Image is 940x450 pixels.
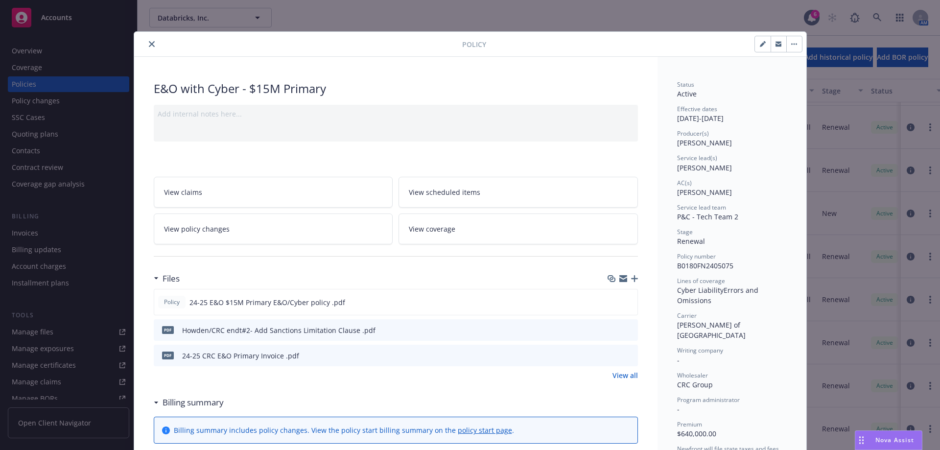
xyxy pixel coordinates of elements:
[154,80,638,97] div: E&O with Cyber - $15M Primary
[677,252,716,261] span: Policy number
[677,179,692,187] span: AC(s)
[458,426,512,435] a: policy start page
[625,351,634,361] button: preview file
[677,80,694,89] span: Status
[677,188,732,197] span: [PERSON_NAME]
[146,38,158,50] button: close
[677,420,702,428] span: Premium
[677,228,693,236] span: Stage
[625,297,634,308] button: preview file
[677,163,732,172] span: [PERSON_NAME]
[154,396,224,409] div: Billing summary
[610,325,617,335] button: download file
[610,351,617,361] button: download file
[612,370,638,380] a: View all
[855,431,868,450] div: Drag to move
[182,325,376,335] div: Howden/CRC endt#2- Add Sanctions Limitation Clause .pdf
[677,396,740,404] span: Program administrator
[189,297,345,308] span: 24-25 E&O $15M Primary E&O/Cyber policy .pdf
[677,89,697,98] span: Active
[154,213,393,244] a: View policy changes
[677,138,732,147] span: [PERSON_NAME]
[677,203,726,212] span: Service lead team
[677,346,723,355] span: Writing company
[677,371,708,379] span: Wholesaler
[677,355,680,365] span: -
[609,297,617,308] button: download file
[409,224,455,234] span: View coverage
[677,212,738,221] span: P&C - Tech Team 2
[677,429,716,438] span: $640,000.00
[677,380,713,389] span: CRC Group
[875,436,914,444] span: Nova Assist
[677,311,697,320] span: Carrier
[677,261,733,270] span: B0180FN2405075
[677,154,717,162] span: Service lead(s)
[399,177,638,208] a: View scheduled items
[677,237,705,246] span: Renewal
[399,213,638,244] a: View coverage
[163,272,180,285] h3: Files
[855,430,922,450] button: Nova Assist
[174,425,514,435] div: Billing summary includes policy changes. View the policy start billing summary on the .
[625,325,634,335] button: preview file
[154,177,393,208] a: View claims
[677,105,787,123] div: [DATE] - [DATE]
[677,105,717,113] span: Effective dates
[677,277,725,285] span: Lines of coverage
[677,129,709,138] span: Producer(s)
[462,39,486,49] span: Policy
[677,320,746,340] span: [PERSON_NAME] of [GEOGRAPHIC_DATA]
[158,109,634,119] div: Add internal notes here...
[164,187,202,197] span: View claims
[677,285,724,295] span: Cyber Liability
[182,351,299,361] div: 24-25 CRC E&O Primary Invoice .pdf
[162,352,174,359] span: pdf
[677,285,760,305] span: Errors and Omissions
[162,298,182,307] span: Policy
[164,224,230,234] span: View policy changes
[162,326,174,333] span: pdf
[409,187,480,197] span: View scheduled items
[154,272,180,285] div: Files
[677,404,680,414] span: -
[163,396,224,409] h3: Billing summary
